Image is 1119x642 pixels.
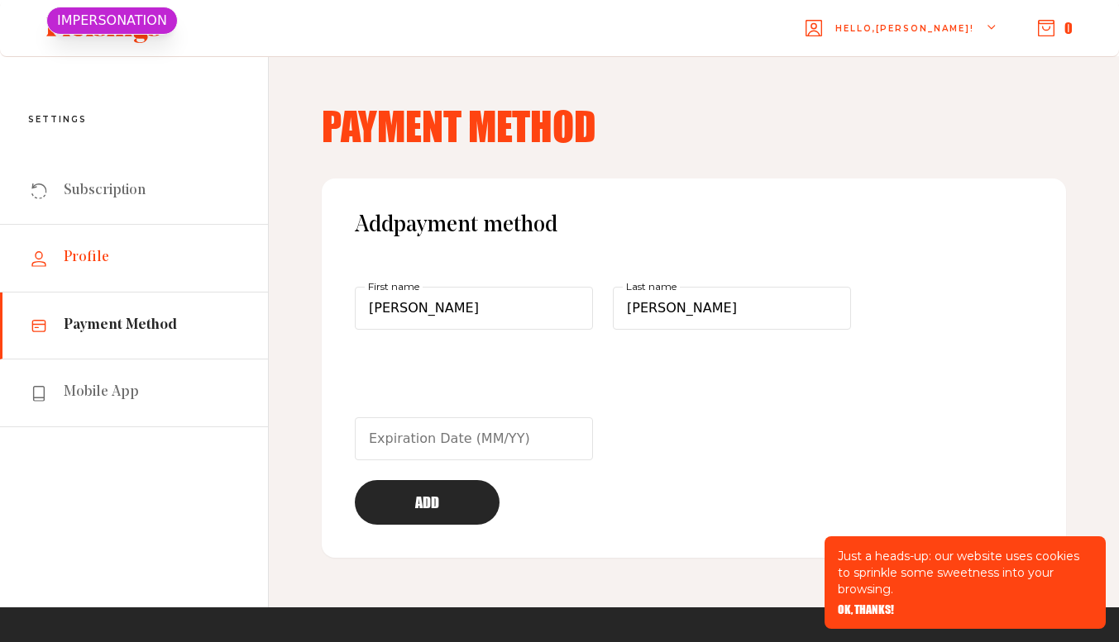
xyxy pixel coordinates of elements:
label: Last name [623,278,680,296]
input: First name [355,287,593,330]
div: IMPERSONATION [46,7,178,35]
span: Payment Method [64,316,177,335]
h4: Payment Method [322,106,1066,145]
span: Mobile App [64,383,139,402]
label: First name [365,278,423,296]
iframe: card [355,350,851,473]
span: Hello, [PERSON_NAME] ! [835,22,974,61]
span: Profile [64,248,109,268]
span: Subscription [64,181,146,201]
iframe: cvv [613,417,851,541]
span: Add payment method [355,212,557,240]
input: Last name [613,287,851,330]
button: 0 [1038,19,1073,37]
input: Please enter a valid expiration date in the format MM/YY [355,417,593,460]
p: Just a heads-up: our website uses cookies to sprinkle some sweetness into your browsing. [838,548,1093,597]
button: OK, THANKS! [838,604,894,616]
button: Add [355,480,500,525]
